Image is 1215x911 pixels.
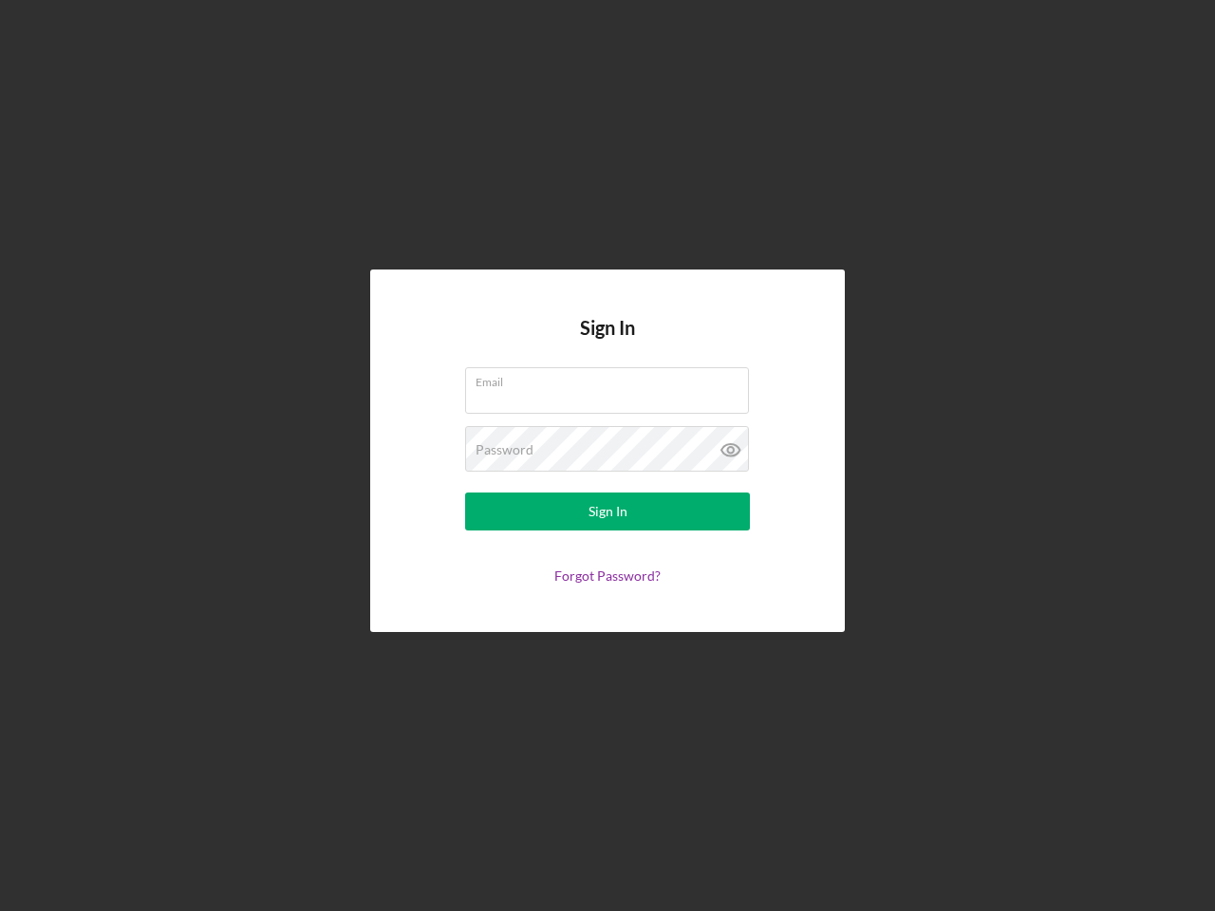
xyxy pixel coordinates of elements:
h4: Sign In [580,317,635,367]
button: Sign In [465,493,750,530]
label: Email [476,368,749,389]
a: Forgot Password? [554,567,661,584]
div: Sign In [589,493,627,530]
label: Password [476,442,533,457]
